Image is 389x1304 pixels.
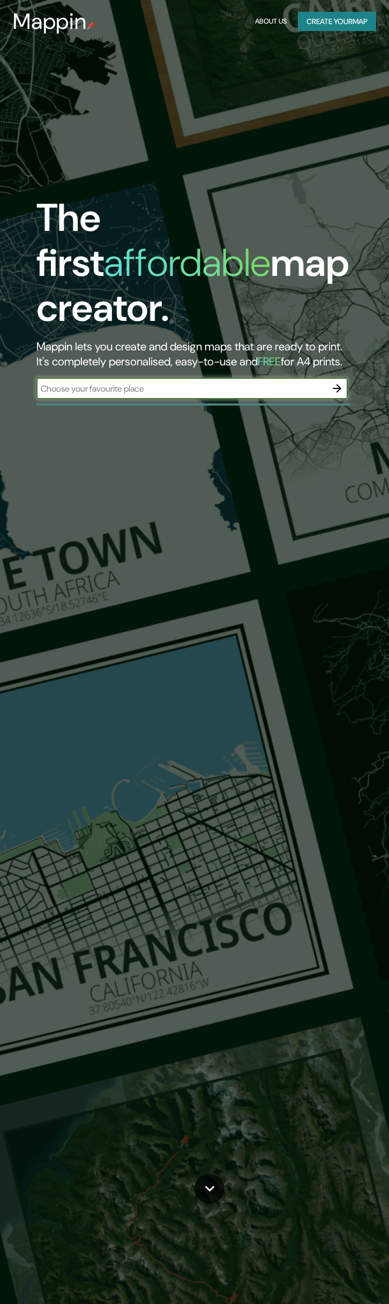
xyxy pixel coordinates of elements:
button: About Us [252,12,289,32]
button: Create yourmap [298,12,376,32]
h2: Mappin lets you create and design maps that are ready to print. It's completely personalised, eas... [36,339,348,369]
h1: The first map creator. [36,196,349,339]
h1: affordable [104,238,271,288]
h5: FREE [258,354,281,369]
input: Choose your favourite place [36,383,326,395]
img: mappin-pin [87,21,95,30]
h3: Mappin [13,9,87,34]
